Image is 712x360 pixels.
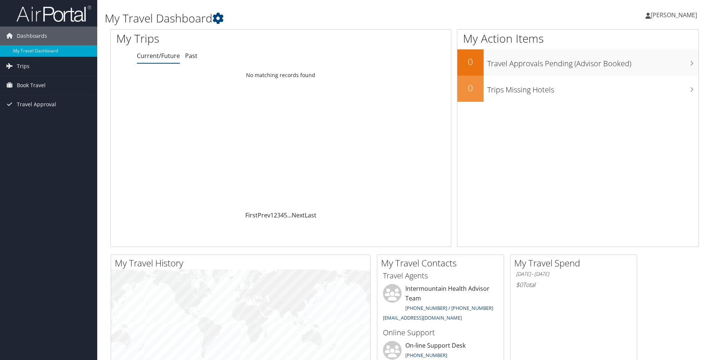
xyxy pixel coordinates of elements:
[383,327,498,338] h3: Online Support
[292,211,305,219] a: Next
[280,211,284,219] a: 4
[516,281,631,289] h6: Total
[245,211,258,219] a: First
[105,10,504,26] h1: My Travel Dashboard
[405,305,493,311] a: [PHONE_NUMBER] / [PHONE_NUMBER]
[116,31,304,46] h1: My Trips
[115,257,370,269] h2: My Travel History
[137,52,180,60] a: Current/Future
[383,314,462,321] a: [EMAIL_ADDRESS][DOMAIN_NAME]
[16,5,91,22] img: airportal-logo.png
[270,211,274,219] a: 1
[383,271,498,281] h3: Travel Agents
[379,284,502,324] li: Intermountain Health Advisor Team
[17,95,56,114] span: Travel Approval
[514,257,637,269] h2: My Travel Spend
[457,55,484,68] h2: 0
[457,49,699,76] a: 0Travel Approvals Pending (Advisor Booked)
[258,211,270,219] a: Prev
[277,211,280,219] a: 3
[516,271,631,278] h6: [DATE] - [DATE]
[305,211,316,219] a: Last
[185,52,197,60] a: Past
[457,76,699,102] a: 0Trips Missing Hotels
[457,82,484,94] h2: 0
[405,352,447,359] a: [PHONE_NUMBER]
[284,211,287,219] a: 5
[457,31,699,46] h1: My Action Items
[651,11,697,19] span: [PERSON_NAME]
[645,4,705,26] a: [PERSON_NAME]
[487,55,699,69] h3: Travel Approvals Pending (Advisor Booked)
[17,57,30,76] span: Trips
[381,257,504,269] h2: My Travel Contacts
[287,211,292,219] span: …
[487,81,699,95] h3: Trips Missing Hotels
[17,76,46,95] span: Book Travel
[111,68,451,82] td: No matching records found
[274,211,277,219] a: 2
[516,281,523,289] span: $0
[17,27,47,45] span: Dashboards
